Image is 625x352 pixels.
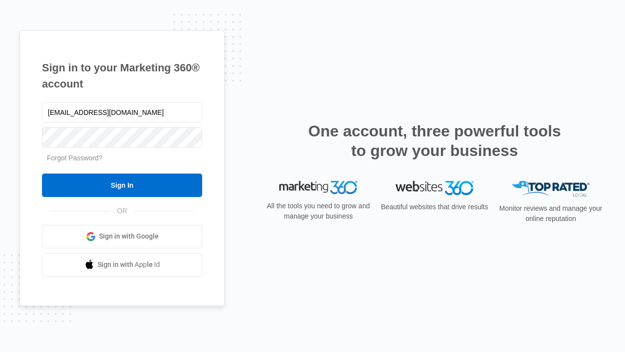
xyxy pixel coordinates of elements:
[380,202,489,212] p: Beautiful websites that drive results
[98,260,160,270] span: Sign in with Apple Id
[305,121,564,160] h2: One account, three powerful tools to grow your business
[42,102,202,123] input: Email
[279,181,357,195] img: Marketing 360
[496,203,605,224] p: Monitor reviews and manage your online reputation
[42,60,202,92] h1: Sign in to your Marketing 360® account
[110,206,134,216] span: OR
[512,181,590,197] img: Top Rated Local
[264,201,373,221] p: All the tools you need to grow and manage your business
[47,154,103,162] a: Forgot Password?
[42,253,202,277] a: Sign in with Apple Id
[42,225,202,248] a: Sign in with Google
[396,181,474,195] img: Websites 360
[99,231,159,242] span: Sign in with Google
[42,174,202,197] input: Sign In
